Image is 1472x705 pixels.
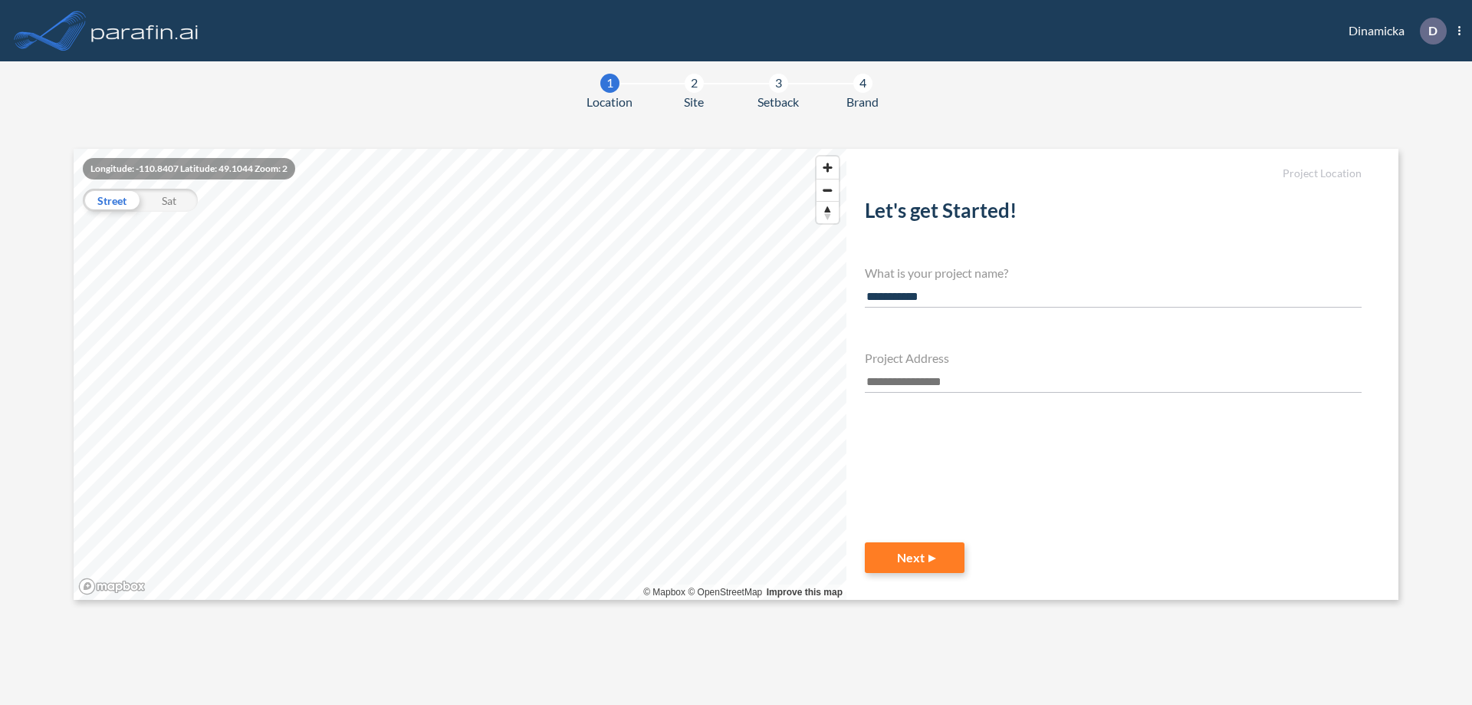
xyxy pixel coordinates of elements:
div: Street [83,189,140,212]
span: Brand [846,93,879,111]
a: Mapbox homepage [78,578,146,595]
button: Reset bearing to north [816,201,839,223]
a: Improve this map [767,587,843,598]
span: Location [586,93,632,111]
a: Mapbox [643,587,685,598]
button: Zoom out [816,179,839,201]
div: 1 [600,74,619,93]
h4: Project Address [865,351,1362,365]
a: OpenStreetMap [688,587,762,598]
span: Setback [757,93,799,111]
div: 3 [769,74,788,93]
span: Site [684,93,704,111]
img: logo [88,15,202,46]
span: Reset bearing to north [816,202,839,223]
div: Sat [140,189,198,212]
h5: Project Location [865,167,1362,180]
h2: Let's get Started! [865,199,1362,229]
h4: What is your project name? [865,265,1362,280]
div: 2 [685,74,704,93]
button: Next [865,542,964,573]
div: Dinamicka [1326,18,1460,44]
canvas: Map [74,149,846,600]
div: Longitude: -110.8407 Latitude: 49.1044 Zoom: 2 [83,158,295,180]
div: 4 [853,74,872,93]
button: Zoom in [816,156,839,179]
p: D [1428,24,1437,38]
